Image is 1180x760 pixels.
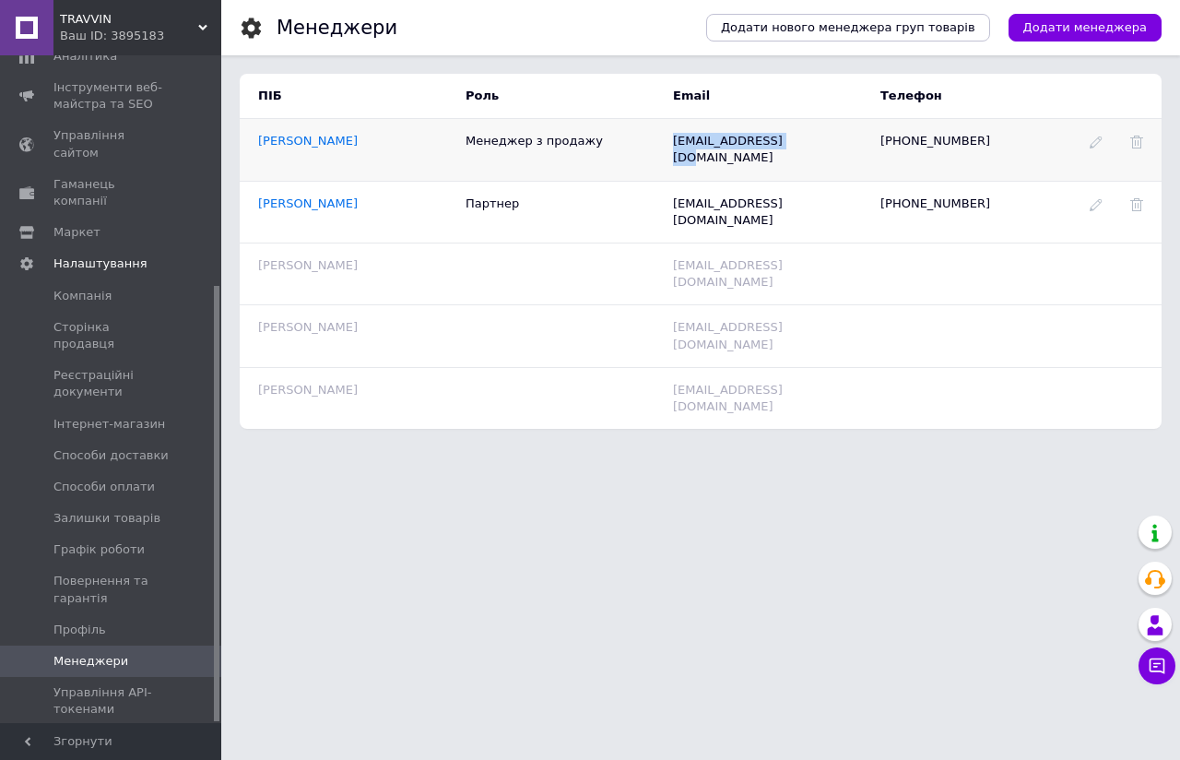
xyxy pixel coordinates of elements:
[53,319,171,352] span: Сторінка продавця
[721,19,975,36] span: Додати нового менеджера груп товарів
[53,176,171,209] span: Гаманець компанії
[60,28,221,44] div: Ваш ID: 3895183
[53,127,171,160] span: Управління сайтом
[258,320,358,334] span: [PERSON_NAME]
[1023,19,1147,36] span: Додати менеджера
[862,181,1069,243] td: [PHONE_NUMBER]
[53,653,128,670] span: Менеджери
[706,14,990,42] a: Додати нового менеджера груп товарів
[60,11,198,28] span: TRAVVIN
[1139,647,1175,684] button: Чат з покупцем
[53,510,160,527] span: Залишки товарів
[53,288,112,304] span: Компанія
[277,17,397,39] h1: Менеджери
[53,367,171,400] span: Реєстраційні документи
[53,622,106,638] span: Профіль
[1009,14,1162,42] a: Додати менеджера
[862,119,1069,181] td: [PHONE_NUMBER]
[673,258,783,289] span: [EMAIL_ADDRESS][DOMAIN_NAME]
[53,447,169,464] span: Способи доставки
[53,79,171,113] span: Інструменти веб-майстра та SEO
[673,134,783,164] span: [EMAIL_ADDRESS][DOMAIN_NAME]
[53,479,155,495] span: Способи оплати
[862,74,1069,119] td: Телефон
[53,573,171,606] span: Повернення та гарантія
[53,416,165,433] span: Інтернет-магазин
[258,383,358,397] span: [PERSON_NAME]
[258,258,358,272] span: [PERSON_NAME]
[447,181,655,243] td: Партнер
[258,196,358,210] a: [PERSON_NAME]
[53,684,171,718] span: Управління API-токенами
[53,255,147,272] span: Налаштування
[53,224,100,241] span: Маркет
[673,320,783,350] span: [EMAIL_ADDRESS][DOMAIN_NAME]
[673,383,783,413] span: [EMAIL_ADDRESS][DOMAIN_NAME]
[240,74,447,119] td: ПІБ
[53,48,117,65] span: Аналітика
[673,196,783,227] span: [EMAIL_ADDRESS][DOMAIN_NAME]
[447,119,655,181] td: Менеджер з продажу
[258,134,358,148] a: [PERSON_NAME]
[655,74,862,119] td: Email
[447,74,655,119] td: Роль
[53,541,145,558] span: Графік роботи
